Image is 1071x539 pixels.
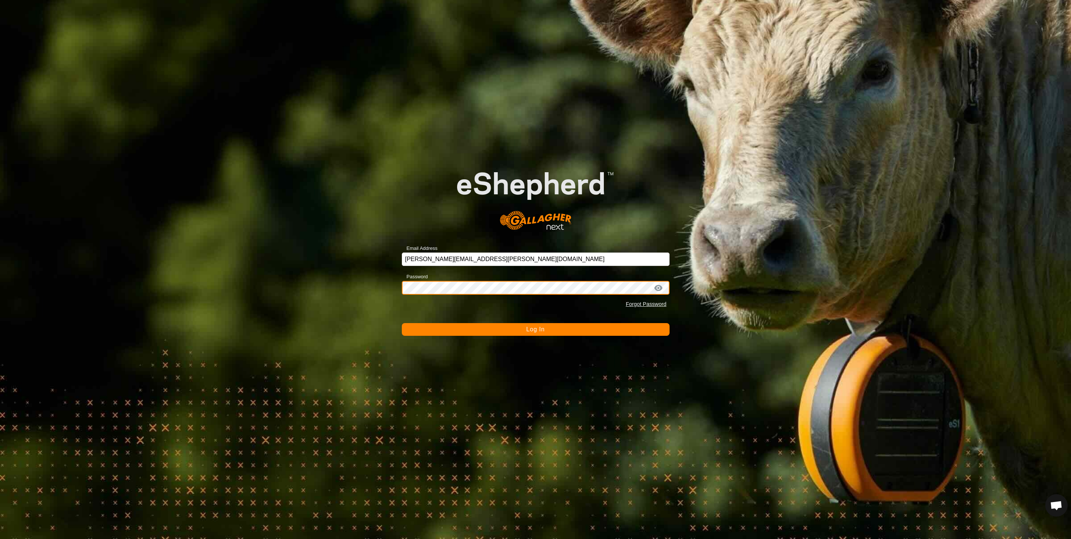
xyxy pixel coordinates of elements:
label: Email Address [402,245,438,252]
span: Log In [526,326,544,332]
input: Email Address [402,253,670,266]
label: Password [402,273,428,281]
a: Forgot Password [626,301,667,307]
img: E-shepherd Logo [428,149,643,241]
button: Log In [402,323,670,336]
a: Open chat [1045,494,1068,517]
